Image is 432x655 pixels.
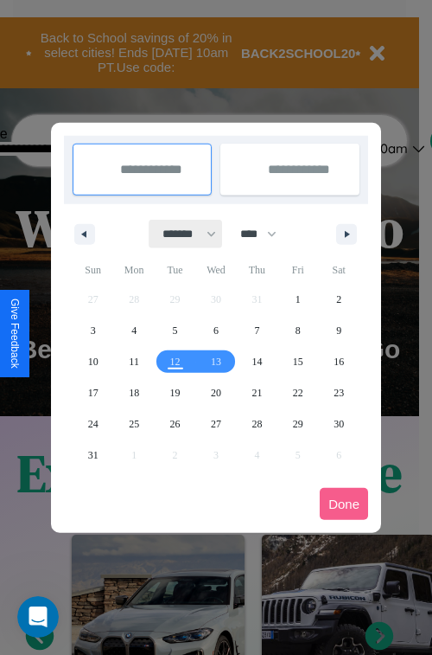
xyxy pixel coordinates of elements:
span: 20 [211,377,221,408]
button: 6 [195,315,236,346]
span: 18 [129,377,139,408]
button: 20 [195,377,236,408]
span: 31 [88,440,98,471]
button: 3 [73,315,113,346]
button: 7 [237,315,277,346]
span: 5 [173,315,178,346]
span: 21 [251,377,262,408]
span: 3 [91,315,96,346]
button: 23 [319,377,359,408]
span: 28 [251,408,262,440]
button: 16 [319,346,359,377]
span: 29 [293,408,303,440]
button: 29 [277,408,318,440]
button: 27 [195,408,236,440]
button: 8 [277,315,318,346]
button: 15 [277,346,318,377]
span: 1 [295,284,301,315]
span: 22 [293,377,303,408]
span: Sun [73,256,113,284]
span: 27 [211,408,221,440]
span: 15 [293,346,303,377]
button: 11 [113,346,154,377]
button: 2 [319,284,359,315]
span: 24 [88,408,98,440]
span: 2 [336,284,341,315]
button: 22 [277,377,318,408]
span: 26 [170,408,181,440]
span: 8 [295,315,301,346]
span: Thu [237,256,277,284]
span: 13 [211,346,221,377]
span: 30 [334,408,344,440]
span: 16 [334,346,344,377]
span: 9 [336,315,341,346]
button: 10 [73,346,113,377]
span: 10 [88,346,98,377]
button: 13 [195,346,236,377]
button: 28 [237,408,277,440]
button: 9 [319,315,359,346]
button: 25 [113,408,154,440]
span: 17 [88,377,98,408]
button: 14 [237,346,277,377]
span: 4 [131,315,137,346]
button: Done [320,488,368,520]
span: 11 [129,346,139,377]
button: 19 [155,377,195,408]
span: Wed [195,256,236,284]
button: 12 [155,346,195,377]
span: Fri [277,256,318,284]
span: 7 [254,315,259,346]
span: 23 [334,377,344,408]
iframe: Intercom live chat [17,596,59,638]
button: 21 [237,377,277,408]
span: Tue [155,256,195,284]
button: 26 [155,408,195,440]
button: 31 [73,440,113,471]
span: Mon [113,256,154,284]
button: 5 [155,315,195,346]
span: 14 [251,346,262,377]
div: Give Feedback [9,299,21,369]
span: 25 [129,408,139,440]
button: 17 [73,377,113,408]
span: 19 [170,377,181,408]
button: 30 [319,408,359,440]
button: 24 [73,408,113,440]
button: 18 [113,377,154,408]
button: 4 [113,315,154,346]
button: 1 [277,284,318,315]
span: 12 [170,346,181,377]
span: 6 [213,315,219,346]
span: Sat [319,256,359,284]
